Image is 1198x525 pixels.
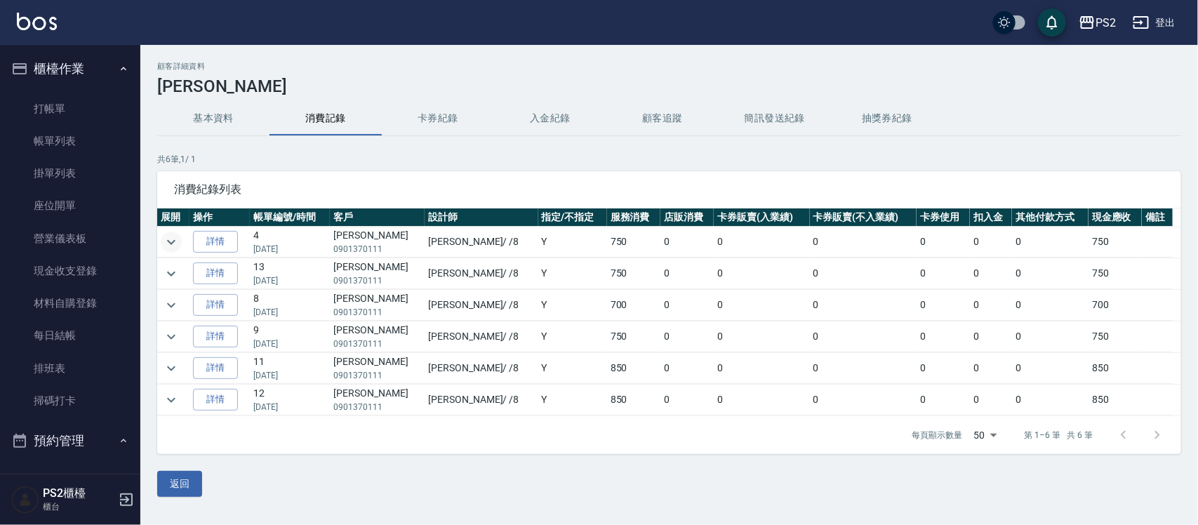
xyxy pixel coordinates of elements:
td: 0 [970,385,1012,416]
td: [PERSON_NAME] [330,258,425,289]
button: expand row [161,390,182,411]
td: 750 [607,258,660,289]
a: 詳情 [193,326,238,347]
td: [PERSON_NAME] [330,227,425,258]
td: 0 [660,227,714,258]
td: 850 [607,385,660,416]
td: 850 [1089,353,1142,384]
img: Logo [17,13,57,30]
td: [PERSON_NAME] [330,385,425,416]
td: 0 [917,258,970,289]
a: 詳情 [193,294,238,316]
td: 0 [660,290,714,321]
td: 0 [660,385,714,416]
button: expand row [161,263,182,284]
td: 0 [970,258,1012,289]
td: 0 [1012,227,1089,258]
td: 0 [660,321,714,352]
td: 0 [917,353,970,384]
td: 0 [714,385,809,416]
p: 0901370111 [333,338,421,350]
p: 0901370111 [333,243,421,255]
a: 掛單列表 [6,157,135,190]
a: 預約管理 [6,465,135,497]
td: 8 [250,290,330,321]
button: save [1038,8,1066,36]
td: Y [538,290,607,321]
td: 0 [714,258,809,289]
td: 0 [1012,321,1089,352]
td: 750 [1089,321,1142,352]
button: 顧客追蹤 [606,102,719,135]
td: 0 [810,321,917,352]
td: 0 [714,290,809,321]
td: [PERSON_NAME] / /8 [425,321,538,352]
th: 卡券使用 [917,208,970,227]
p: [DATE] [253,338,326,350]
td: Y [538,385,607,416]
th: 備註 [1142,208,1173,227]
td: 750 [1089,258,1142,289]
td: 0 [970,321,1012,352]
button: expand row [161,295,182,316]
a: 打帳單 [6,93,135,125]
td: 0 [714,353,809,384]
td: 0 [810,353,917,384]
button: 櫃檯作業 [6,51,135,87]
td: 0 [1012,290,1089,321]
button: 返回 [157,471,202,497]
td: 13 [250,258,330,289]
th: 店販消費 [660,208,714,227]
td: 0 [970,290,1012,321]
a: 帳單列表 [6,125,135,157]
td: [PERSON_NAME] [330,353,425,384]
th: 展開 [157,208,189,227]
h2: 顧客詳細資料 [157,62,1181,71]
th: 操作 [189,208,250,227]
div: 50 [969,416,1002,454]
a: 營業儀表板 [6,222,135,255]
th: 客戶 [330,208,425,227]
td: Y [538,353,607,384]
p: 第 1–6 筆 共 6 筆 [1025,429,1093,441]
th: 現金應收 [1089,208,1142,227]
td: 750 [1089,227,1142,258]
th: 指定/不指定 [538,208,607,227]
td: 0 [660,258,714,289]
td: [PERSON_NAME] / /8 [425,353,538,384]
p: [DATE] [253,401,326,413]
span: 消費紀錄列表 [174,182,1164,197]
td: 0 [917,385,970,416]
a: 詳情 [193,231,238,253]
a: 掃碼打卡 [6,385,135,417]
a: 座位開單 [6,190,135,222]
td: 750 [607,321,660,352]
button: 預約管理 [6,423,135,459]
p: 櫃台 [43,500,114,513]
td: 11 [250,353,330,384]
button: 登出 [1127,10,1181,36]
td: Y [538,258,607,289]
td: 700 [1089,290,1142,321]
td: [PERSON_NAME] [330,290,425,321]
th: 扣入金 [970,208,1012,227]
td: 0 [714,227,809,258]
td: 0 [1012,258,1089,289]
p: 0901370111 [333,369,421,382]
td: [PERSON_NAME] / /8 [425,258,538,289]
a: 排班表 [6,352,135,385]
td: 850 [607,353,660,384]
td: 700 [607,290,660,321]
img: Person [11,486,39,514]
td: 0 [810,385,917,416]
a: 詳情 [193,357,238,379]
th: 卡券販賣(不入業績) [810,208,917,227]
td: 0 [714,321,809,352]
td: 4 [250,227,330,258]
td: 12 [250,385,330,416]
td: 0 [810,258,917,289]
button: PS2 [1073,8,1122,37]
a: 材料自購登錄 [6,287,135,319]
td: Y [538,227,607,258]
p: [DATE] [253,274,326,287]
